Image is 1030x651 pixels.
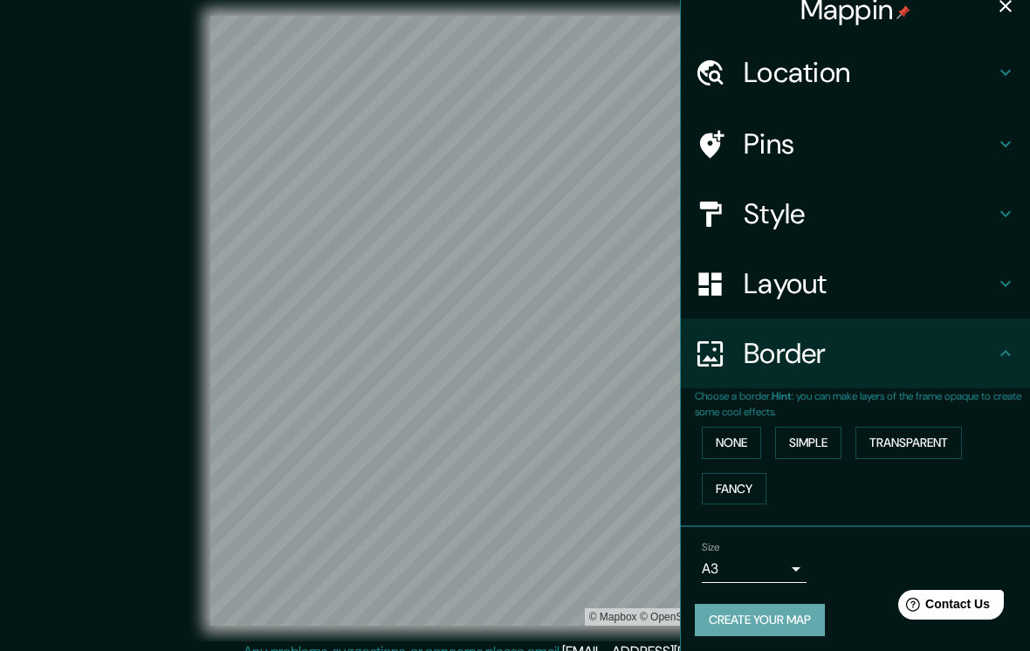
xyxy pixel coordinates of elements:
button: Create your map [695,604,825,636]
div: Pins [681,109,1030,179]
h4: Border [744,336,995,371]
img: pin-icon.png [896,5,910,19]
a: OpenStreetMap [640,611,724,623]
h4: Location [744,55,995,90]
a: Mapbox [589,611,637,623]
button: Simple [775,427,841,459]
button: Transparent [855,427,962,459]
button: None [702,427,761,459]
p: Choose a border. : you can make layers of the frame opaque to create some cool effects. [695,388,1030,420]
div: Style [681,179,1030,249]
div: Layout [681,249,1030,319]
div: A3 [702,555,807,583]
b: Hint [772,389,792,403]
h4: Style [744,196,995,231]
h4: Pins [744,127,995,161]
h4: Layout [744,266,995,301]
button: Fancy [702,473,766,505]
canvas: Map [210,16,821,626]
label: Size [702,540,720,555]
div: Border [681,319,1030,388]
iframe: Help widget launcher [875,583,1011,632]
div: Location [681,38,1030,107]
